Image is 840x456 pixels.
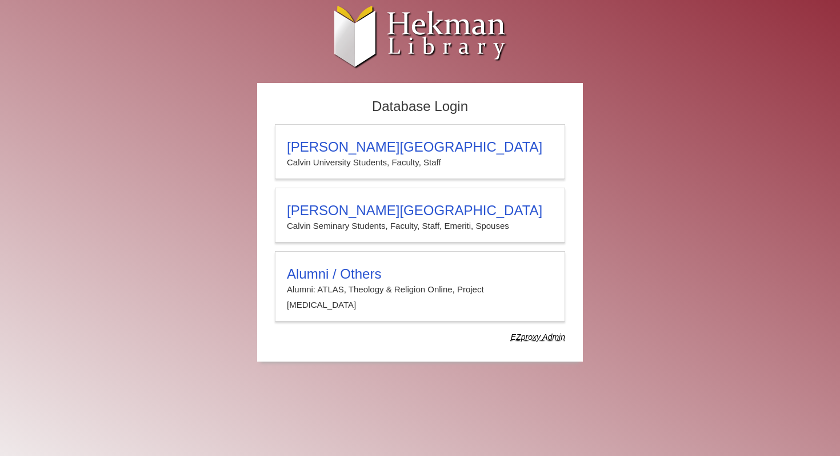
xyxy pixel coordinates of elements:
[269,95,571,118] h2: Database Login
[287,219,553,233] p: Calvin Seminary Students, Faculty, Staff, Emeriti, Spouses
[287,266,553,312] summary: Alumni / OthersAlumni: ATLAS, Theology & Religion Online, Project [MEDICAL_DATA]
[511,332,565,342] dfn: Use Alumni login
[275,124,565,179] a: [PERSON_NAME][GEOGRAPHIC_DATA]Calvin University Students, Faculty, Staff
[287,203,553,219] h3: [PERSON_NAME][GEOGRAPHIC_DATA]
[275,188,565,243] a: [PERSON_NAME][GEOGRAPHIC_DATA]Calvin Seminary Students, Faculty, Staff, Emeriti, Spouses
[287,282,553,312] p: Alumni: ATLAS, Theology & Religion Online, Project [MEDICAL_DATA]
[287,266,553,282] h3: Alumni / Others
[287,155,553,170] p: Calvin University Students, Faculty, Staff
[287,139,553,155] h3: [PERSON_NAME][GEOGRAPHIC_DATA]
